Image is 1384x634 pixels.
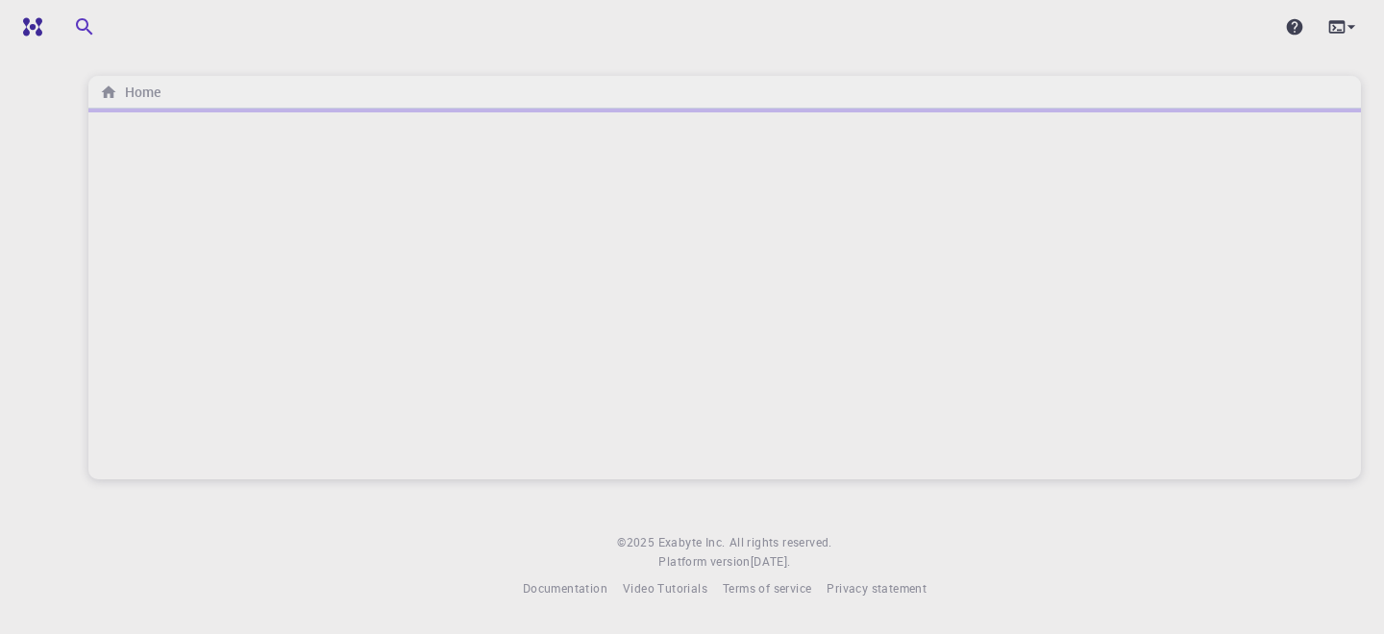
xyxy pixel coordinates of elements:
a: Video Tutorials [623,579,707,598]
span: Documentation [523,580,607,596]
a: Privacy statement [827,579,927,598]
span: © 2025 [617,533,657,552]
nav: breadcrumb [96,82,164,103]
h6: Home [117,82,161,103]
span: Platform version [658,552,750,572]
span: Terms of service [723,580,811,596]
a: Terms of service [723,579,811,598]
a: [DATE]. [751,552,791,572]
a: Documentation [523,579,607,598]
span: Privacy statement [827,580,927,596]
span: All rights reserved. [729,533,832,552]
span: [DATE] . [751,553,791,569]
span: Video Tutorials [623,580,707,596]
img: logo [15,17,42,37]
span: Exabyte Inc. [658,534,726,549]
a: Exabyte Inc. [658,533,726,552]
